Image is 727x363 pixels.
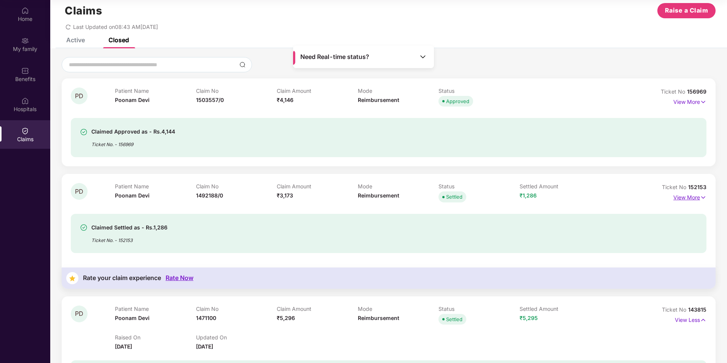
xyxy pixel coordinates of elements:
[108,36,129,44] div: Closed
[21,67,29,75] img: svg+xml;base64,PHN2ZyBpZD0iQmVuZWZpdHMiIHhtbG5zPSJodHRwOi8vd3d3LnczLm9yZy8yMDAwL3N2ZyIgd2lkdGg9Ij...
[520,183,601,189] p: Settled Amount
[91,223,167,232] div: Claimed Settled as - Rs.1,286
[520,306,601,312] p: Settled Amount
[91,136,175,148] div: Ticket No. - 156969
[277,88,358,94] p: Claim Amount
[80,224,88,231] img: svg+xml;base64,PHN2ZyBpZD0iU3VjY2Vzcy0zMngzMiIgeG1sbnM9Imh0dHA6Ly93d3cudzMub3JnLzIwMDAvc3ZnIiB3aW...
[65,4,102,17] h1: Claims
[661,88,687,95] span: Ticket No
[277,306,358,312] p: Claim Amount
[196,192,223,199] span: 1492188/0
[75,93,83,99] span: PD
[662,184,688,190] span: Ticket No
[21,127,29,135] img: svg+xml;base64,PHN2ZyBpZD0iQ2xhaW0iIHhtbG5zPSJodHRwOi8vd3d3LnczLm9yZy8yMDAwL3N2ZyIgd2lkdGg9IjIwIi...
[80,128,88,136] img: svg+xml;base64,PHN2ZyBpZD0iU3VjY2Vzcy0zMngzMiIgeG1sbnM9Imh0dHA6Ly93d3cudzMub3JnLzIwMDAvc3ZnIiB3aW...
[700,98,706,106] img: svg+xml;base64,PHN2ZyB4bWxucz0iaHR0cDovL3d3dy53My5vcmcvMjAwMC9zdmciIHdpZHRoPSIxNyIgaGVpZ2h0PSIxNy...
[438,306,520,312] p: Status
[438,183,520,189] p: Status
[700,316,706,324] img: svg+xml;base64,PHN2ZyB4bWxucz0iaHR0cDovL3d3dy53My5vcmcvMjAwMC9zdmciIHdpZHRoPSIxNyIgaGVpZ2h0PSIxNy...
[300,53,369,61] span: Need Real-time status?
[196,88,277,94] p: Claim No
[358,183,439,189] p: Mode
[358,315,399,321] span: Reimbursement
[196,315,216,321] span: 1471100
[688,306,706,313] span: 143815
[115,306,196,312] p: Patient Name
[65,24,71,30] span: redo
[358,306,439,312] p: Mode
[73,24,158,30] span: Last Updated on 08:43 AM[DATE]
[115,97,150,103] span: Poonam Devi
[675,314,706,324] p: View Less
[277,315,295,321] span: ₹5,296
[688,184,706,190] span: 152153
[196,343,213,350] span: [DATE]
[196,306,277,312] p: Claim No
[687,88,706,95] span: 156969
[21,37,29,45] img: svg+xml;base64,PHN2ZyB3aWR0aD0iMjAiIGhlaWdodD0iMjAiIHZpZXdCb3g9IjAgMCAyMCAyMCIgZmlsbD0ibm9uZSIgeG...
[277,183,358,189] p: Claim Amount
[115,183,196,189] p: Patient Name
[83,274,161,282] div: Rate your claim experience
[196,97,224,103] span: 1503557/0
[115,343,132,350] span: [DATE]
[520,192,537,199] span: ₹1,286
[91,232,167,244] div: Ticket No. - 152153
[115,192,150,199] span: Poonam Devi
[657,3,716,18] button: Raise a Claim
[75,188,83,195] span: PD
[673,191,706,202] p: View More
[66,272,78,284] img: svg+xml;base64,PHN2ZyB4bWxucz0iaHR0cDovL3d3dy53My5vcmcvMjAwMC9zdmciIHdpZHRoPSIzNyIgaGVpZ2h0PSIzNy...
[446,193,462,201] div: Settled
[115,88,196,94] p: Patient Name
[700,193,706,202] img: svg+xml;base64,PHN2ZyB4bWxucz0iaHR0cDovL3d3dy53My5vcmcvMjAwMC9zdmciIHdpZHRoPSIxNyIgaGVpZ2h0PSIxNy...
[277,192,293,199] span: ₹3,173
[75,310,83,317] span: PD
[419,53,427,61] img: Toggle Icon
[358,97,399,103] span: Reimbursement
[665,6,708,15] span: Raise a Claim
[91,127,175,136] div: Claimed Approved as - Rs.4,144
[115,315,150,321] span: Poonam Devi
[358,192,399,199] span: Reimbursement
[196,334,277,341] p: Updated On
[438,88,520,94] p: Status
[21,97,29,105] img: svg+xml;base64,PHN2ZyBpZD0iSG9zcGl0YWxzIiB4bWxucz0iaHR0cDovL3d3dy53My5vcmcvMjAwMC9zdmciIHdpZHRoPS...
[520,315,538,321] span: ₹5,295
[662,306,688,313] span: Ticket No
[196,183,277,189] p: Claim No
[277,97,293,103] span: ₹4,146
[66,36,85,44] div: Active
[166,274,193,282] div: Rate Now
[115,334,196,341] p: Raised On
[358,88,439,94] p: Mode
[673,96,706,106] p: View More
[446,315,462,323] div: Settled
[446,97,469,105] div: Approved
[21,7,29,14] img: svg+xml;base64,PHN2ZyBpZD0iSG9tZSIgeG1sbnM9Imh0dHA6Ly93d3cudzMub3JnLzIwMDAvc3ZnIiB3aWR0aD0iMjAiIG...
[239,62,246,68] img: svg+xml;base64,PHN2ZyBpZD0iU2VhcmNoLTMyeDMyIiB4bWxucz0iaHR0cDovL3d3dy53My5vcmcvMjAwMC9zdmciIHdpZH...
